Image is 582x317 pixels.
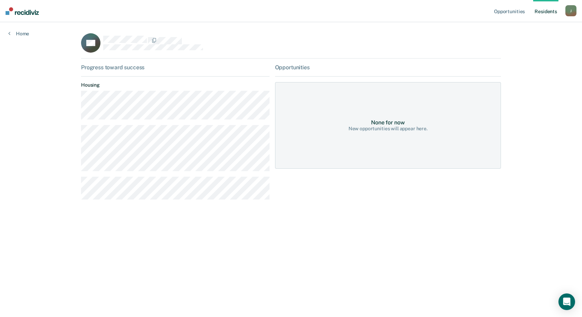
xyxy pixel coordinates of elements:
[371,119,405,126] div: None for now
[81,64,270,71] div: Progress toward success
[8,30,29,37] a: Home
[558,293,575,310] div: Open Intercom Messenger
[349,126,427,132] div: New opportunities will appear here.
[81,82,270,88] dt: Housing
[565,5,576,16] button: J
[6,7,39,15] img: Recidiviz
[275,64,501,71] div: Opportunities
